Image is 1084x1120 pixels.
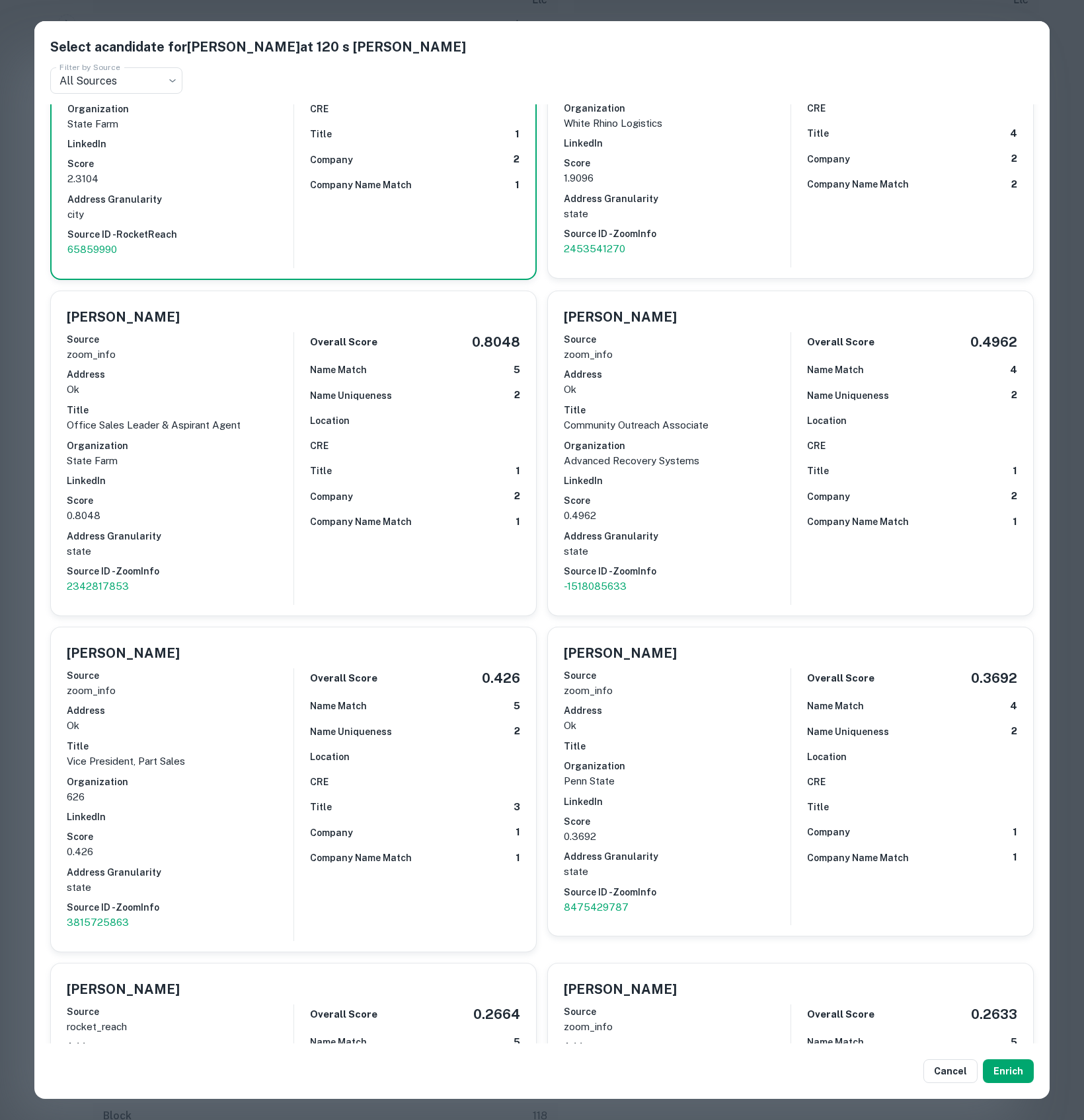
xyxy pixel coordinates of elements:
[67,643,180,663] h5: [PERSON_NAME]
[564,241,791,257] a: 2453541270
[807,775,826,789] h6: CRE
[514,699,520,714] h6: 5
[807,1035,864,1049] h6: Name Match
[807,413,847,428] h6: Location
[310,699,367,713] h6: Name Match
[67,157,293,171] h6: Score
[1011,724,1017,739] h6: 2
[310,825,353,840] h6: Company
[310,438,329,453] h6: CRE
[564,543,791,559] p: state
[67,403,293,417] h6: Title
[67,508,293,524] p: 0.8048
[67,979,180,999] h5: [PERSON_NAME]
[67,529,293,543] h6: Address Granularity
[564,101,791,116] h6: Organization
[564,668,791,683] h6: Source
[807,699,864,713] h6: Name Match
[564,156,791,170] h6: Score
[564,473,791,488] h6: LinkedIn
[564,979,677,999] h5: [PERSON_NAME]
[310,800,332,814] h6: Title
[67,332,293,347] h6: Source
[310,363,367,377] h6: Name Match
[807,126,829,141] h6: Title
[564,382,791,398] p: ok
[67,227,293,242] h6: Source ID - RocketReach
[971,668,1017,688] h5: 0.3692
[67,668,293,683] h6: Source
[50,37,1034,57] h5: Select a candidate for [PERSON_NAME] at 120 s [PERSON_NAME]
[1018,1014,1084,1078] div: Chat Widget
[67,473,293,488] h6: LinkedIn
[564,794,791,809] h6: LinkedIn
[807,464,829,478] h6: Title
[515,127,520,142] h6: 1
[1011,388,1017,403] h6: 2
[564,849,791,864] h6: Address Granularity
[310,102,329,116] h6: CRE
[564,1019,791,1035] p: zoom_info
[564,453,791,469] p: Advanced Recovery Systems
[807,750,847,764] h6: Location
[564,1039,791,1054] h6: Address
[564,206,791,222] p: state
[807,335,874,350] h6: Overall Score
[67,493,293,508] h6: Score
[67,116,293,132] p: State Farm
[482,668,520,688] h5: 0.426
[67,367,293,382] h6: Address
[67,453,293,469] p: State Farm
[514,363,520,378] h6: 5
[564,703,791,718] h6: Address
[564,578,791,594] a: -1518085633
[1011,489,1017,504] h6: 2
[564,564,791,578] h6: Source ID - ZoomInfo
[807,671,874,686] h6: Overall Score
[67,900,293,915] h6: Source ID - ZoomInfo
[67,242,293,258] a: 65859990
[67,1004,293,1019] h6: Source
[67,137,293,151] h6: LinkedIn
[67,865,293,880] h6: Address Granularity
[564,529,791,543] h6: Address Granularity
[564,739,791,753] h6: Title
[807,1007,874,1022] h6: Overall Score
[564,367,791,382] h6: Address
[67,880,293,895] p: state
[67,307,180,327] h5: [PERSON_NAME]
[67,1039,293,1054] h6: Address
[514,489,520,504] h6: 2
[67,789,293,805] p: 626
[67,417,293,433] p: Office Sales Leader & Aspirant Agent
[310,335,377,350] h6: Overall Score
[67,382,293,398] p: ok
[67,775,293,789] h6: Organization
[516,464,520,479] h6: 1
[1010,363,1017,378] h6: 4
[564,814,791,829] h6: Score
[564,683,791,699] p: zoom_info
[1011,177,1017,192] h6: 2
[564,227,791,241] h6: Source ID - ZoomInfo
[67,578,293,594] a: 2342817853
[67,347,293,363] p: zoom_info
[564,170,791,186] p: 1.9096
[310,514,412,529] h6: Company Name Match
[310,1007,377,1022] h6: Overall Score
[564,899,791,915] a: 8475429787
[514,388,520,403] h6: 2
[67,915,293,930] a: 3815725863
[807,724,889,739] h6: Name Uniqueness
[1013,850,1017,865] h6: 1
[1011,151,1017,166] h6: 2
[67,543,293,559] p: state
[564,136,791,151] h6: LinkedIn
[923,1059,978,1083] button: Cancel
[564,885,791,899] h6: Source ID - ZoomInfo
[564,759,791,773] h6: Organization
